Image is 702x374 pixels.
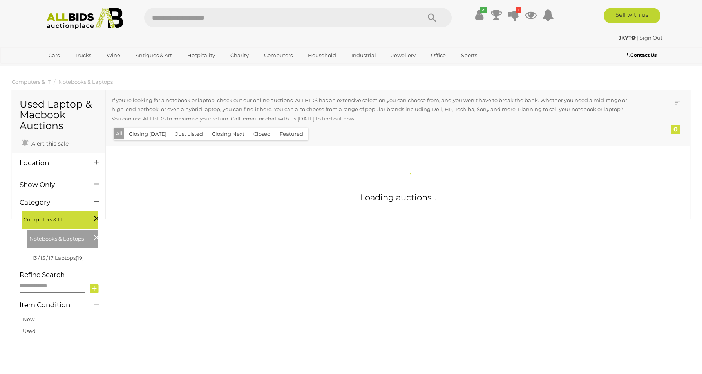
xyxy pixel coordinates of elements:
[619,34,636,41] strong: JKYT
[20,181,83,189] h4: Show Only
[627,52,657,58] b: Contact Us
[456,49,482,62] a: Sports
[473,8,485,22] a: ✔
[20,99,98,131] h1: Used Laptop & Macbook Auctions
[360,192,436,202] span: Loading auctions...
[20,301,83,309] h4: Item Condition
[114,128,125,139] button: All
[23,328,36,334] a: Used
[58,79,113,85] a: Notebooks & Laptops
[516,7,521,13] i: 1
[29,140,69,147] span: Alert this sale
[112,96,637,125] div: If you're looking for a notebook or laptop, check out our online auctions. ALLBIDS has an extensi...
[43,62,109,75] a: [GEOGRAPHIC_DATA]
[671,125,680,134] div: 0
[43,49,65,62] a: Cars
[101,49,125,62] a: Wine
[29,232,88,243] span: Notebooks & Laptops
[42,8,127,29] img: Allbids.com.au
[386,49,421,62] a: Jewellery
[413,8,452,27] button: Search
[640,34,662,41] a: Sign Out
[20,159,83,167] h4: Location
[76,255,84,261] span: (19)
[249,128,275,140] button: Closed
[637,34,639,41] span: |
[604,8,660,23] a: Sell with us
[182,49,220,62] a: Hospitality
[20,137,71,149] a: Alert this sale
[303,49,341,62] a: Household
[33,255,84,261] a: i3 / i5 / i7 Laptops(19)
[20,199,83,206] h4: Category
[508,8,519,22] a: 1
[346,49,381,62] a: Industrial
[627,51,659,59] a: Contact Us
[12,79,51,85] a: Computers & IT
[259,49,298,62] a: Computers
[207,128,249,140] button: Closing Next
[480,7,487,13] i: ✔
[426,49,451,62] a: Office
[124,128,171,140] button: Closing [DATE]
[275,128,308,140] button: Featured
[171,128,208,140] button: Just Listed
[225,49,254,62] a: Charity
[619,34,637,41] a: JKYT
[70,49,96,62] a: Trucks
[24,213,82,224] span: Computers & IT
[130,49,177,62] a: Antiques & Art
[20,271,103,279] h4: Refine Search
[23,316,34,322] a: New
